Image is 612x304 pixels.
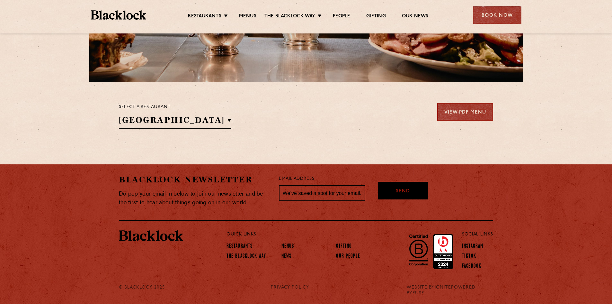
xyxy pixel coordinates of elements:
span: Send [396,188,410,195]
a: Menus [281,243,294,250]
div: © Blacklock 2025 [114,285,178,296]
a: The Blacklock Way [264,13,315,20]
img: BL_Textured_Logo-footer-cropped.svg [119,230,183,241]
a: Our People [336,253,360,260]
a: Restaurants [226,243,253,250]
div: WEBSITE BY POWERED BY [402,285,498,296]
div: Book Now [473,6,521,24]
a: Menus [239,13,256,20]
a: IGNITE [435,285,451,290]
a: FUSE [412,291,424,296]
h2: [GEOGRAPHIC_DATA] [119,115,231,129]
p: Do pop your email in below to join our newsletter and be the first to hear about things going on ... [119,190,269,207]
a: Facebook [462,263,481,270]
a: The Blacklock Way [226,253,266,260]
a: News [281,253,291,260]
a: People [333,13,350,20]
a: TikTok [462,253,476,260]
a: PRIVACY POLICY [271,285,309,290]
a: Gifting [336,243,352,250]
a: Restaurants [188,13,221,20]
a: Gifting [366,13,386,20]
img: BL_Textured_Logo-footer-cropped.svg [91,10,146,20]
a: View PDF Menu [437,103,493,121]
img: Accred_2023_2star.png [433,234,453,269]
p: Select a restaurant [119,103,231,111]
img: B-Corp-Logo-Black-RGB.svg [405,231,432,269]
input: We’ve saved a spot for your email... [279,185,365,201]
a: Our News [402,13,429,20]
label: Email Address [279,175,314,183]
h2: Blacklock Newsletter [119,174,269,185]
p: Social Links [462,230,493,239]
a: Instagram [462,243,483,250]
p: Quick Links [226,230,441,239]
